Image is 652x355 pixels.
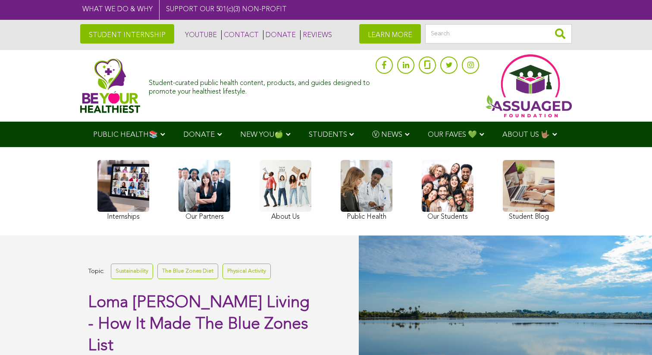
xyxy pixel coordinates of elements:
span: Ⓥ NEWS [372,131,402,138]
span: Loma [PERSON_NAME] Living - How It Made The Blue Zones List [88,295,310,354]
a: Physical Activity [223,264,271,279]
iframe: Chat Widget [609,314,652,355]
img: Assuaged App [486,54,572,117]
a: The Blue Zones Diet [157,264,218,279]
span: DONATE [183,131,215,138]
span: PUBLIC HEALTH📚 [93,131,158,138]
a: LEARN MORE [359,24,421,44]
a: REVIEWS [300,30,332,40]
span: OUR FAVES 💚 [428,131,477,138]
span: Topic: [88,266,104,277]
input: Search [425,24,572,44]
a: CONTACT [221,30,259,40]
span: ABOUT US 🤟🏽 [502,131,550,138]
img: glassdoor [424,60,430,69]
img: Assuaged [80,58,140,113]
span: NEW YOU🍏 [240,131,283,138]
a: STUDENT INTERNSHIP [80,24,174,44]
a: Sustainability [111,264,153,279]
div: Student-curated public health content, products, and guides designed to promote your healthiest l... [149,75,371,96]
a: YOUTUBE [183,30,217,40]
div: Navigation Menu [80,122,572,147]
span: STUDENTS [309,131,347,138]
a: DONATE [263,30,296,40]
